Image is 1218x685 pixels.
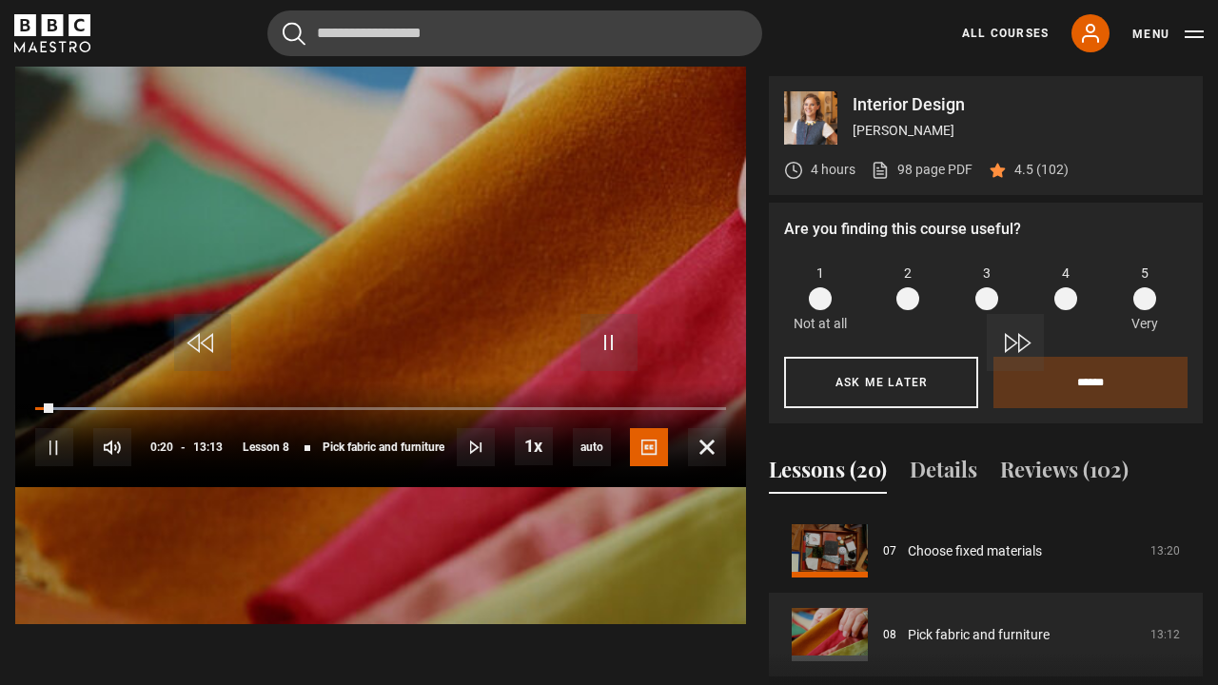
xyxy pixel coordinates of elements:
button: Mute [93,428,131,466]
p: Very [1126,314,1163,334]
p: 4.5 (102) [1014,160,1069,180]
button: Lessons (20) [769,454,887,494]
span: auto [573,428,611,466]
span: - [181,440,186,454]
span: 5 [1141,264,1149,284]
span: 4 [1062,264,1070,284]
div: Progress Bar [35,407,726,411]
button: Captions [630,428,668,466]
a: Choose fixed materials [908,541,1042,561]
button: Details [910,454,977,494]
button: Toggle navigation [1132,25,1204,44]
span: 13:13 [193,430,223,464]
button: Pause [35,428,73,466]
a: Pick fabric and furniture [908,625,1050,645]
span: 0:20 [150,430,173,464]
a: All Courses [962,25,1049,42]
p: 4 hours [811,160,855,180]
button: Playback Rate [515,427,553,465]
button: Reviews (102) [1000,454,1129,494]
button: Ask me later [784,357,978,408]
p: Interior Design [853,96,1188,113]
button: Next Lesson [457,428,495,466]
p: [PERSON_NAME] [853,121,1188,141]
a: 98 page PDF [871,160,972,180]
span: 2 [904,264,912,284]
p: Not at all [794,314,847,334]
div: Current quality: 360p [573,428,611,466]
svg: BBC Maestro [14,14,90,52]
button: Fullscreen [688,428,726,466]
button: Submit the search query [283,22,305,46]
input: Search [267,10,762,56]
video-js: Video Player [15,76,746,487]
span: 3 [983,264,991,284]
p: Are you finding this course useful? [784,218,1188,241]
span: 1 [816,264,824,284]
span: Lesson 8 [243,441,289,453]
span: Pick fabric and furniture [323,441,444,453]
